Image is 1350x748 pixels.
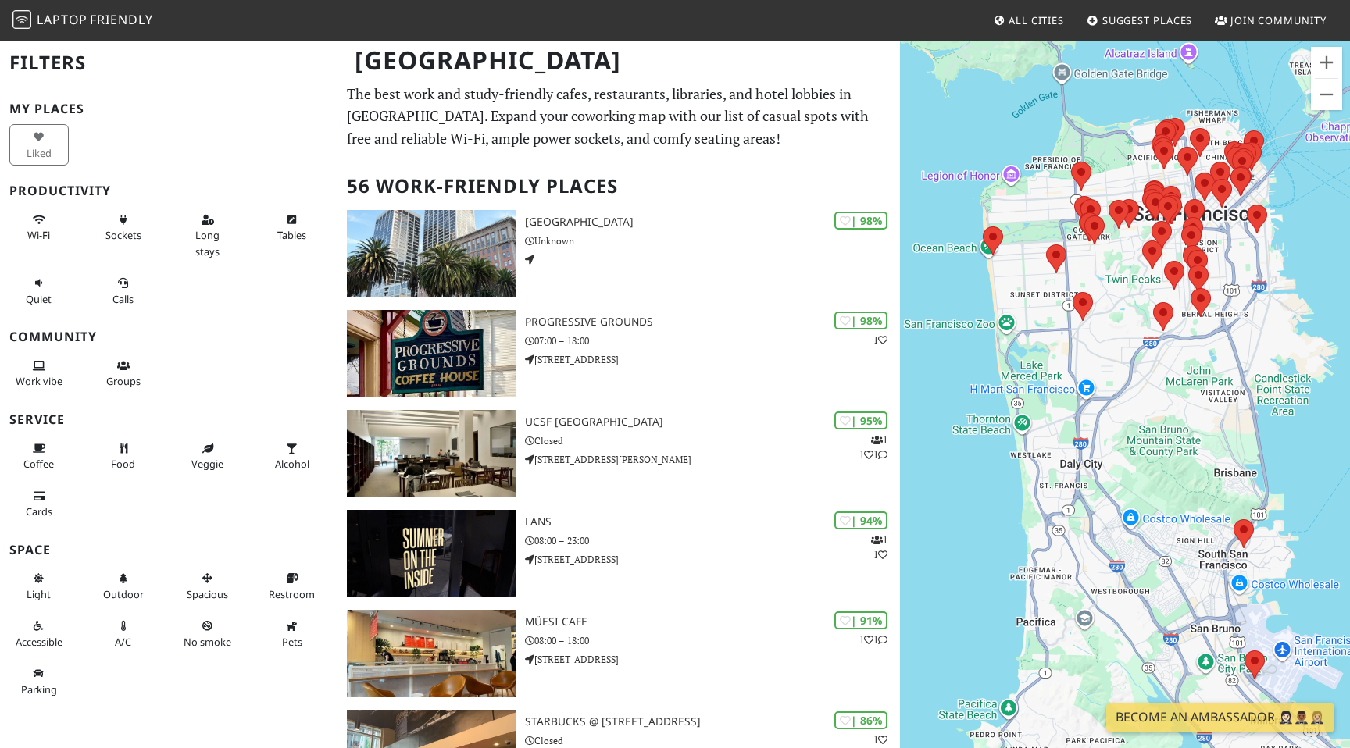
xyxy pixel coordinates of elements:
[337,610,900,697] a: Müesi Cafe | 91% 11 Müesi Cafe 08:00 – 18:00 [STREET_ADDRESS]
[525,715,900,728] h3: Starbucks @ [STREET_ADDRESS]
[94,353,153,394] button: Groups
[9,207,69,248] button: Wi-Fi
[9,412,328,427] h3: Service
[103,587,144,601] span: Outdoor area
[859,632,887,647] p: 1 1
[525,233,900,248] p: Unknown
[27,228,50,242] span: Stable Wi-Fi
[9,102,328,116] h3: My Places
[9,436,69,477] button: Coffee
[262,207,322,248] button: Tables
[115,635,131,649] span: Air conditioned
[184,635,231,649] span: Smoke free
[337,210,900,297] a: One Market Plaza | 98% [GEOGRAPHIC_DATA] Unknown
[525,515,900,529] h3: LANS
[987,6,1070,34] a: All Cities
[337,510,900,597] a: LANS | 94% 11 LANS 08:00 – 23:00 [STREET_ADDRESS]
[9,483,69,525] button: Cards
[871,533,887,562] p: 1 1
[1106,703,1334,732] a: Become an Ambassador 🤵🏻‍♀️🤵🏾‍♂️🤵🏼‍♀️
[525,315,900,329] h3: Progressive Grounds
[9,543,328,557] h3: Space
[21,682,57,696] span: Parking
[16,374,62,388] span: People working
[1311,79,1342,110] button: Zoom out
[262,613,322,654] button: Pets
[1102,13,1193,27] span: Suggest Places
[37,11,87,28] span: Laptop
[178,436,237,477] button: Veggie
[94,270,153,312] button: Calls
[525,452,900,467] p: [STREET_ADDRESS][PERSON_NAME]
[23,457,54,471] span: Coffee
[262,565,322,607] button: Restroom
[347,162,891,210] h2: 56 Work-Friendly Places
[9,329,328,344] h3: Community
[12,10,31,29] img: LaptopFriendly
[94,436,153,477] button: Food
[90,11,152,28] span: Friendly
[16,635,62,649] span: Accessible
[525,533,900,548] p: 08:00 – 23:00
[1009,13,1064,27] span: All Cities
[94,207,153,248] button: Sockets
[106,374,141,388] span: Group tables
[178,613,237,654] button: No smoke
[94,613,153,654] button: A/C
[9,183,328,198] h3: Productivity
[191,457,223,471] span: Veggie
[347,410,516,497] img: UCSF Mission Bay FAMRI Library
[834,511,887,529] div: | 94%
[525,733,900,748] p: Closed
[111,457,135,471] span: Food
[1311,47,1342,78] button: Zoom in
[347,210,516,297] img: One Market Plaza
[525,333,900,348] p: 07:00 – 18:00
[1080,6,1199,34] a: Suggest Places
[1230,13,1327,27] span: Join Community
[9,613,69,654] button: Accessible
[525,433,900,448] p: Closed
[347,310,516,397] img: Progressive Grounds
[347,510,516,597] img: LANS
[859,433,887,462] p: 1 1 1
[525,615,900,629] h3: Müesi Cafe
[282,635,302,649] span: Pet friendly
[9,353,69,394] button: Work vibe
[525,652,900,667] p: [STREET_ADDRESS]
[834,212,887,230] div: | 98%
[262,436,322,477] button: Alcohol
[269,587,315,601] span: Restroom
[834,411,887,429] div: | 95%
[178,207,237,264] button: Long stays
[525,552,900,567] p: [STREET_ADDRESS]
[26,504,52,518] span: Credit cards
[27,587,51,601] span: Natural light
[178,565,237,607] button: Spacious
[873,732,887,747] p: 1
[525,215,900,229] h3: [GEOGRAPHIC_DATA]
[275,457,309,471] span: Alcohol
[105,228,141,242] span: Power sockets
[94,565,153,607] button: Outdoor
[195,228,220,258] span: Long stays
[9,661,69,702] button: Parking
[525,352,900,367] p: [STREET_ADDRESS]
[337,310,900,397] a: Progressive Grounds | 98% 1 Progressive Grounds 07:00 – 18:00 [STREET_ADDRESS]
[337,410,900,497] a: UCSF Mission Bay FAMRI Library | 95% 111 UCSF [GEOGRAPHIC_DATA] Closed [STREET_ADDRESS][PERSON_NAME]
[342,39,897,82] h1: [GEOGRAPHIC_DATA]
[347,610,516,697] img: Müesi Cafe
[9,39,328,87] h2: Filters
[12,7,153,34] a: LaptopFriendly LaptopFriendly
[26,292,52,306] span: Quiet
[112,292,134,306] span: Video/audio calls
[9,565,69,607] button: Light
[9,270,69,312] button: Quiet
[834,312,887,329] div: | 98%
[834,611,887,629] div: | 91%
[525,415,900,429] h3: UCSF [GEOGRAPHIC_DATA]
[525,633,900,648] p: 08:00 – 18:00
[1209,6,1333,34] a: Join Community
[187,587,228,601] span: Spacious
[873,333,887,347] p: 1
